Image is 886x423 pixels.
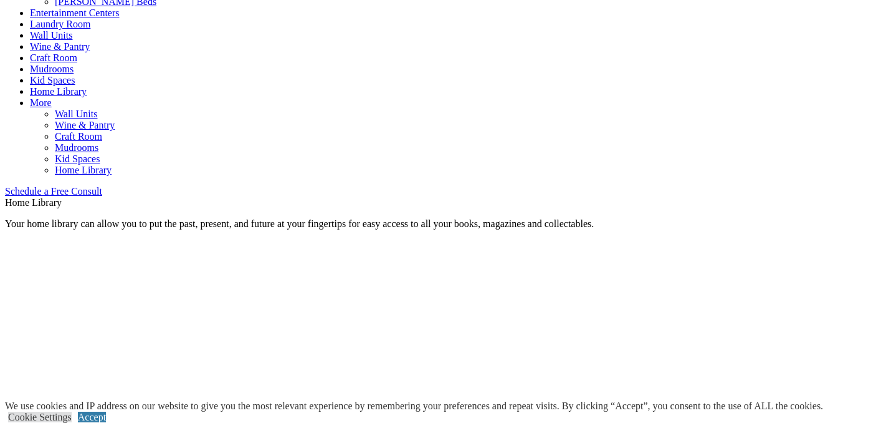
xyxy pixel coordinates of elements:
[78,412,106,422] a: Accept
[8,412,72,422] a: Cookie Settings
[55,109,97,119] a: Wall Units
[55,131,102,142] a: Craft Room
[30,52,77,63] a: Craft Room
[30,64,74,74] a: Mudrooms
[55,153,100,164] a: Kid Spaces
[5,197,62,208] span: Home Library
[30,97,52,108] a: More menu text will display only on big screen
[55,165,112,175] a: Home Library
[55,142,98,153] a: Mudrooms
[55,120,115,130] a: Wine & Pantry
[30,41,90,52] a: Wine & Pantry
[30,7,120,18] a: Entertainment Centers
[30,30,72,41] a: Wall Units
[30,86,87,97] a: Home Library
[30,75,75,85] a: Kid Spaces
[5,186,102,197] a: Schedule a Free Consult (opens a dropdown menu)
[5,218,881,230] p: Your home library can allow you to put the past, present, and future at your fingertips for easy ...
[30,19,90,29] a: Laundry Room
[5,401,823,412] div: We use cookies and IP address on our website to give you the most relevant experience by remember...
